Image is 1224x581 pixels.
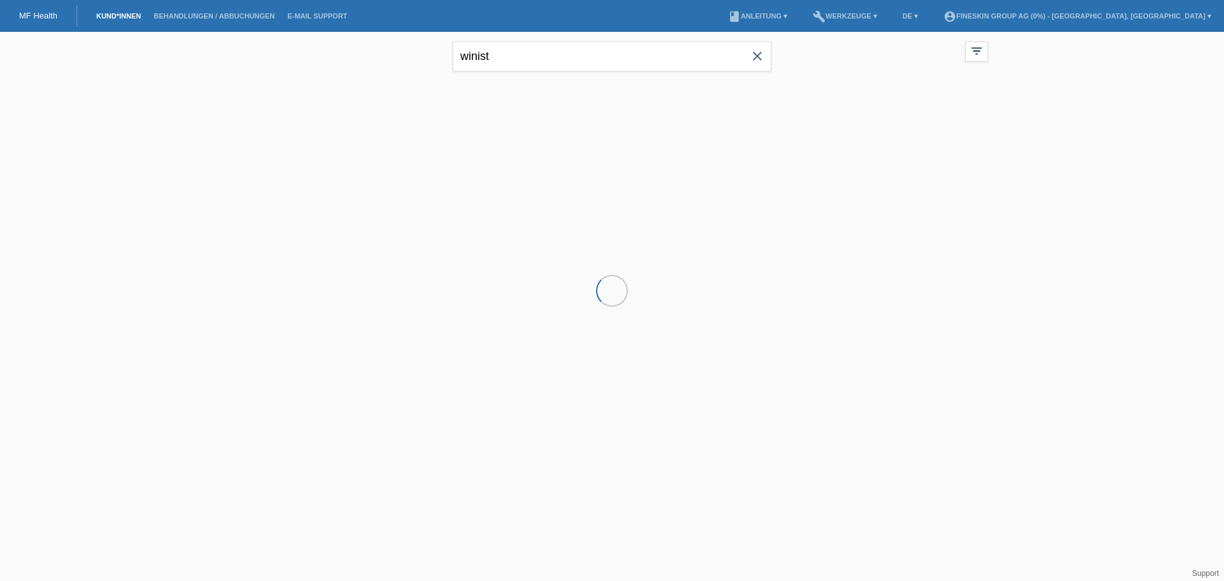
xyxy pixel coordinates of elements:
a: buildWerkzeuge ▾ [806,12,884,20]
a: Kund*innen [90,12,147,20]
i: build [813,10,826,23]
input: Suche... [453,41,771,71]
a: bookAnleitung ▾ [722,12,794,20]
i: book [728,10,741,23]
a: Support [1192,569,1219,578]
i: account_circle [943,10,956,23]
i: filter_list [970,44,984,58]
a: account_circleFineSkin Group AG (0%) - [GEOGRAPHIC_DATA], [GEOGRAPHIC_DATA] ▾ [937,12,1218,20]
a: Behandlungen / Abbuchungen [147,12,281,20]
a: MF Health [19,11,57,20]
i: close [750,48,765,64]
a: DE ▾ [896,12,924,20]
a: E-Mail Support [281,12,354,20]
